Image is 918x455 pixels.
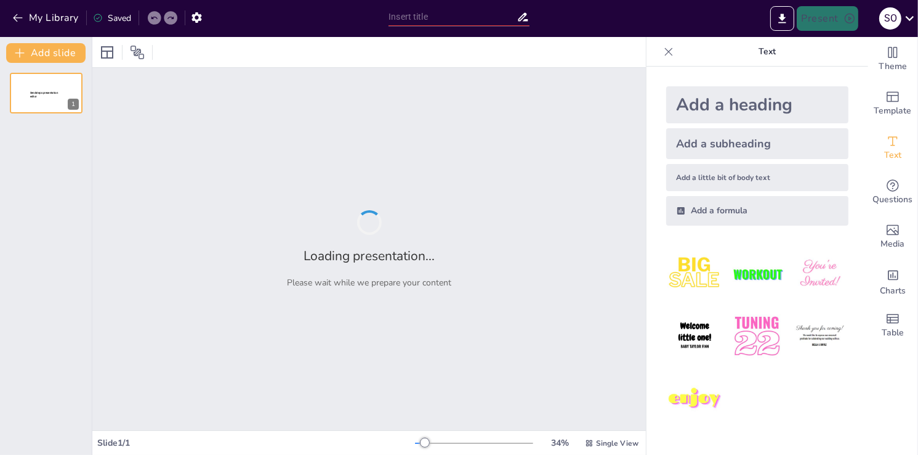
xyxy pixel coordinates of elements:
button: Export to PowerPoint [770,6,794,31]
div: Get real-time input from your audience [868,170,917,215]
button: S O [879,6,901,31]
div: 34 % [546,437,575,449]
span: Sendsteps presentation editor [30,91,58,98]
div: Add a formula [666,196,848,226]
img: 5.jpeg [728,308,786,365]
p: Please wait while we prepare your content [287,277,451,289]
img: 6.jpeg [791,308,848,365]
span: Single View [596,438,638,448]
div: Add a table [868,303,917,348]
div: Layout [97,43,117,62]
div: Add images, graphics, shapes or video [868,215,917,259]
span: Template [874,104,912,118]
div: Add text boxes [868,126,917,170]
div: Add a subheading [666,128,848,159]
span: Table [882,326,904,340]
div: S O [879,7,901,30]
span: Text [884,149,901,162]
div: Add ready made slides [868,81,917,126]
button: My Library [9,8,84,28]
h2: Loading presentation... [304,247,435,264]
span: Media [881,237,905,251]
p: Text [678,37,856,67]
img: 1.jpeg [666,245,723,303]
div: Saved [93,12,131,24]
img: 4.jpeg [666,308,723,365]
div: 1 [10,73,83,113]
img: 7.jpeg [666,371,723,428]
div: Add a heading [666,86,848,123]
img: 2.jpeg [728,245,786,303]
span: Charts [880,284,906,298]
div: 1 [68,99,79,110]
input: Insert title [389,8,517,26]
button: Present [797,6,858,31]
div: Slide 1 / 1 [97,437,415,449]
button: Add slide [6,43,86,63]
img: 3.jpeg [791,245,848,303]
span: Theme [879,60,907,73]
div: Add charts and graphs [868,259,917,303]
div: Change the overall theme [868,37,917,81]
span: Questions [873,193,913,207]
div: Add a little bit of body text [666,164,848,191]
span: Position [130,45,145,60]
